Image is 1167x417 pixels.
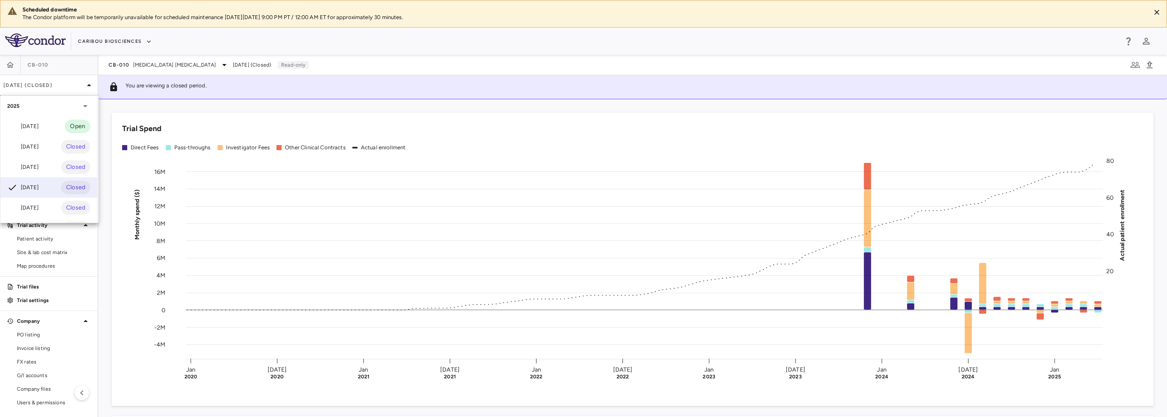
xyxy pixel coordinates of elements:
[7,182,39,193] div: [DATE]
[7,203,39,213] div: [DATE]
[7,121,39,132] div: [DATE]
[61,203,90,213] span: Closed
[7,102,20,110] p: 2025
[61,183,90,192] span: Closed
[7,162,39,172] div: [DATE]
[65,122,90,131] span: Open
[7,142,39,152] div: [DATE]
[61,142,90,151] span: Closed
[0,96,97,116] div: 2025
[61,162,90,172] span: Closed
